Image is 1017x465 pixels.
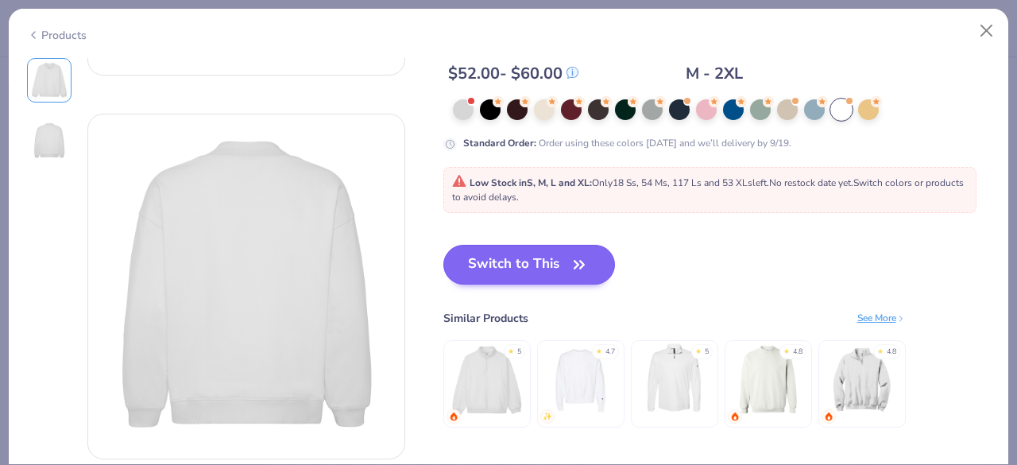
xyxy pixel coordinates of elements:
div: ★ [783,347,790,353]
div: ★ [596,347,602,353]
div: 4.7 [605,347,615,358]
button: Close [972,16,1002,46]
img: Front [30,61,68,99]
div: 5 [705,347,709,358]
img: newest.gif [543,412,552,421]
img: trending.gif [449,412,458,421]
div: Order using these colors [DATE] and we’ll delivery by 9/19. [463,136,791,150]
img: Fresh Prints Aspen Heavyweight Quarter-Zip [449,343,524,418]
img: Adidas Lightweight Quarter-Zip Pullover [636,343,712,418]
div: 4.8 [793,347,802,358]
img: Jerzees Nublend Quarter-Zip Cadet Collar Sweatshirt [824,343,899,418]
div: Products [27,27,87,44]
img: Back [30,122,68,160]
div: M - 2XL [686,64,743,83]
span: Only 18 Ss, 54 Ms, 117 Ls and 53 XLs left. Switch colors or products to avoid delays. [452,176,964,203]
div: 5 [517,347,521,358]
strong: Low Stock in S, M, L and XL : [470,176,592,189]
img: trending.gif [824,412,833,421]
button: Switch to This [443,245,616,285]
img: trending.gif [730,412,740,421]
span: No restock date yet. [769,176,853,189]
div: ★ [877,347,884,353]
div: ★ [695,347,702,353]
div: 4.8 [887,347,896,358]
strong: Standard Order : [463,137,536,149]
img: Gildan Adult Heavy Blend Adult 8 Oz. 50/50 Fleece Crew [730,343,806,418]
div: ★ [508,347,514,353]
div: See More [857,311,906,325]
div: Similar Products [443,310,528,327]
div: $ 52.00 - $ 60.00 [448,64,578,83]
img: Champion Adult Reverse Weave® Crew [543,343,618,418]
img: Back [88,128,404,444]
